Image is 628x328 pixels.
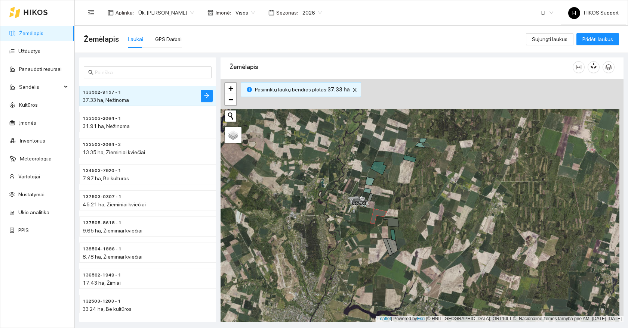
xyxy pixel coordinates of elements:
button: Pridėti laukus [576,33,619,45]
a: Inventorius [20,138,45,144]
span: − [228,95,233,104]
a: Kultūros [19,102,38,108]
button: close [350,85,359,94]
span: 33.24 ha, Be kultūros [83,306,132,312]
span: 9.65 ha, Žieminiai kviečiai [83,228,142,234]
a: Zoom in [225,83,236,94]
span: + [228,84,233,93]
span: 133503-2064 - 2 [83,141,121,148]
span: LT [541,7,553,18]
a: Vartotojai [18,174,40,179]
span: layout [108,10,114,16]
a: PPIS [18,227,29,233]
span: Įmonė : [215,9,231,17]
div: GPS Darbai [155,35,182,43]
span: Visos [235,7,255,18]
span: column-width [573,64,584,70]
span: 13.35 ha, Žieminiai kviečiai [83,149,145,155]
div: Žemėlapis [230,56,573,78]
span: 133502-9157 - 1 [83,89,121,96]
a: Esri [417,316,425,321]
b: 37.33 ha [327,87,350,93]
a: Panaudoti resursai [19,66,62,72]
a: Ūkio analitika [18,209,49,215]
div: Laukai [128,35,143,43]
span: shop [207,10,213,16]
span: close [351,87,359,93]
a: Nustatymai [18,191,44,197]
span: Žemėlapis [84,33,119,45]
span: 137503-0307 - 1 [83,193,121,200]
button: Sujungti laukus [526,33,573,45]
button: arrow-right [201,90,213,102]
a: Užduotys [18,48,40,54]
a: Meteorologija [20,156,52,162]
button: menu-fold [84,5,99,20]
input: Paieška [95,68,207,76]
span: arrow-right [204,93,210,100]
span: info-circle [247,87,252,92]
span: 31.91 ha, Nežinoma [83,123,130,129]
span: | [426,316,427,321]
span: Pridėti laukus [582,35,613,43]
span: Sezonas : [276,9,298,17]
a: Zoom out [225,94,236,105]
button: Initiate a new search [225,110,236,122]
div: | Powered by © HNIT-[GEOGRAPHIC_DATA]; ORT10LT ©, Nacionalinė žemės tarnyba prie AM, [DATE]-[DATE] [376,316,624,322]
span: 132503-1283 - 1 [83,298,121,305]
span: 17.43 ha, Žirniai [83,280,121,286]
a: Įmonės [19,120,36,126]
span: Ūk. Arnoldas Reikertas [138,7,194,18]
span: 134503-7920 - 1 [83,167,121,174]
span: 8.78 ha, Žieminiai kviečiai [83,254,142,260]
a: Pridėti laukus [576,36,619,42]
span: HIKOS Support [568,10,619,16]
span: 136502-1949 - 1 [83,272,121,279]
a: Layers [225,127,241,143]
button: column-width [573,61,585,73]
span: Sandėlis [19,79,62,94]
a: Sujungti laukus [526,36,573,42]
a: Leaflet [378,316,391,321]
span: Aplinka : [116,9,134,17]
span: calendar [268,10,274,16]
span: 45.21 ha, Žieminiai kviečiai [83,202,146,207]
span: 7.97 ha, Be kultūros [83,175,129,181]
a: Žemėlapis [19,30,43,36]
span: 138504-1886 - 1 [83,246,121,253]
span: Sujungti laukus [532,35,567,43]
span: 133503-2064 - 1 [83,115,121,122]
span: menu-fold [88,9,95,16]
span: search [88,70,93,75]
span: 137505-8618 - 1 [83,219,121,227]
span: 2026 [302,7,322,18]
span: Pasirinktų laukų bendras plotas : [255,85,350,94]
span: 37.33 ha, Nežinoma [83,97,129,103]
span: H [572,7,576,19]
